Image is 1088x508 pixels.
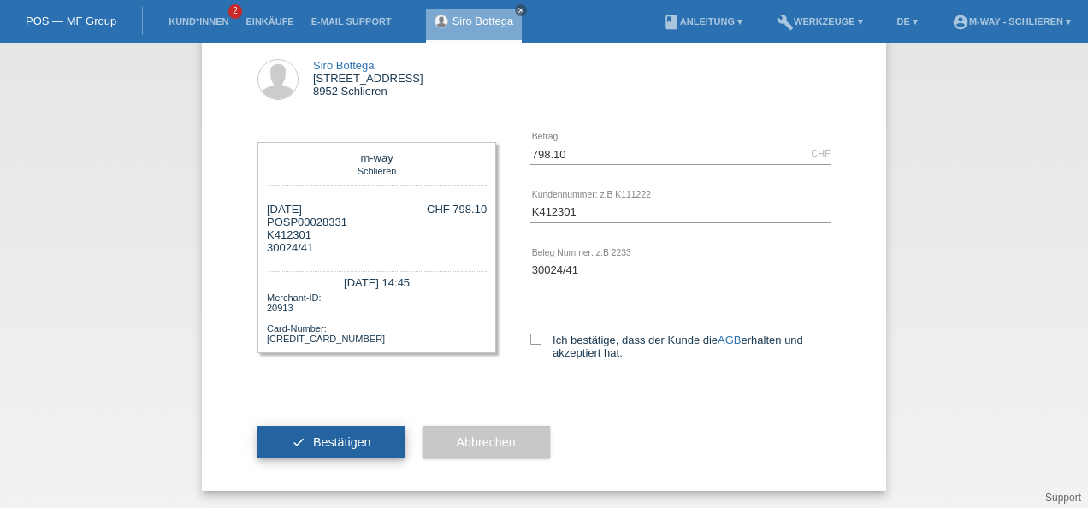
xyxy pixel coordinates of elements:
div: [DATE] POSP00028331 [267,203,347,254]
a: buildWerkzeuge ▾ [768,16,872,27]
a: bookAnleitung ▾ [654,16,751,27]
span: Bestätigen [313,435,371,449]
button: Abbrechen [423,426,550,458]
i: account_circle [952,14,969,31]
i: build [777,14,794,31]
label: Ich bestätige, dass der Kunde die erhalten und akzeptiert hat. [530,334,831,359]
div: [STREET_ADDRESS] 8952 Schlieren [313,59,423,97]
a: DE ▾ [889,16,926,27]
i: book [663,14,680,31]
a: close [515,4,527,16]
a: Support [1045,492,1081,504]
a: Kund*innen [160,16,237,27]
i: close [517,6,525,15]
div: [DATE] 14:45 [267,271,487,291]
a: account_circlem-way - Schlieren ▾ [943,16,1079,27]
div: Merchant-ID: 20913 Card-Number: [CREDIT_CARD_NUMBER] [267,291,487,344]
span: K412301 [267,228,311,241]
a: Einkäufe [237,16,302,27]
a: E-Mail Support [303,16,400,27]
div: CHF 798.10 [427,203,487,216]
div: m-way [271,151,482,164]
i: check [292,435,305,449]
span: 2 [228,4,242,19]
div: Schlieren [271,164,482,176]
a: Siro Bottega [313,59,375,72]
button: check Bestätigen [257,426,405,458]
div: CHF [811,148,831,158]
span: Abbrechen [457,435,516,449]
a: POS — MF Group [26,15,116,27]
a: AGB [718,334,741,346]
a: Siro Bottega [452,15,514,27]
span: 30024/41 [267,241,313,254]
